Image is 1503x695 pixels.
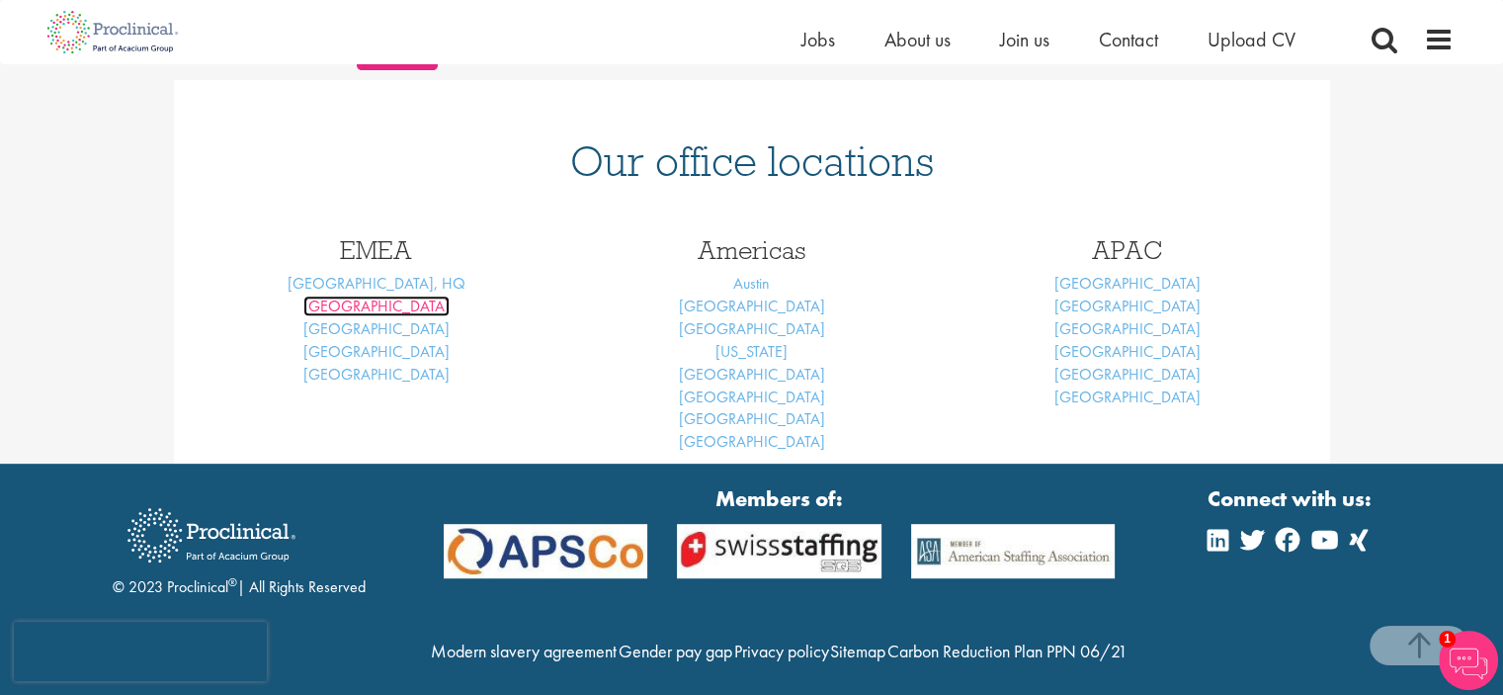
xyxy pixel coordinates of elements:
a: Sitemap [830,640,885,662]
a: Contact [1099,27,1158,52]
a: [GEOGRAPHIC_DATA] [679,318,825,339]
h3: Americas [579,237,925,263]
sup: ® [228,574,237,590]
a: [GEOGRAPHIC_DATA] [679,431,825,452]
a: [GEOGRAPHIC_DATA] [679,296,825,316]
h1: Our office locations [204,139,1300,183]
a: [GEOGRAPHIC_DATA] [303,296,450,316]
a: About us [884,27,951,52]
h3: APAC [955,237,1300,263]
img: APSCo [896,524,1130,578]
a: [GEOGRAPHIC_DATA] [1054,341,1201,362]
a: [GEOGRAPHIC_DATA] [1054,296,1201,316]
a: Jobs [801,27,835,52]
a: Gender pay gap [619,640,732,662]
strong: Connect with us: [1208,483,1376,514]
a: [GEOGRAPHIC_DATA] [1054,318,1201,339]
a: Privacy policy [733,640,828,662]
a: [GEOGRAPHIC_DATA] [303,364,450,385]
a: [GEOGRAPHIC_DATA] [1054,364,1201,385]
a: [GEOGRAPHIC_DATA] [1054,273,1201,294]
img: APSCo [662,524,896,578]
a: [GEOGRAPHIC_DATA] [679,364,825,385]
strong: Members of: [444,483,1116,514]
a: [GEOGRAPHIC_DATA] [1054,387,1201,407]
img: Chatbot [1439,631,1498,690]
a: [GEOGRAPHIC_DATA] [303,341,450,362]
a: Austin [733,273,770,294]
a: Carbon Reduction Plan PPN 06/21 [887,640,1127,662]
img: APSCo [429,524,663,578]
a: [GEOGRAPHIC_DATA], HQ [288,273,465,294]
a: Modern slavery agreement [431,640,617,662]
a: [GEOGRAPHIC_DATA] [679,408,825,429]
h3: EMEA [204,237,549,263]
span: 1 [1439,631,1456,648]
iframe: reCAPTCHA [14,622,267,681]
a: [GEOGRAPHIC_DATA] [303,318,450,339]
a: [US_STATE] [715,341,788,362]
a: Upload CV [1208,27,1295,52]
img: Proclinical Recruitment [113,494,310,576]
a: [GEOGRAPHIC_DATA] [679,387,825,407]
div: © 2023 Proclinical | All Rights Reserved [113,493,366,599]
a: Join us [1000,27,1049,52]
